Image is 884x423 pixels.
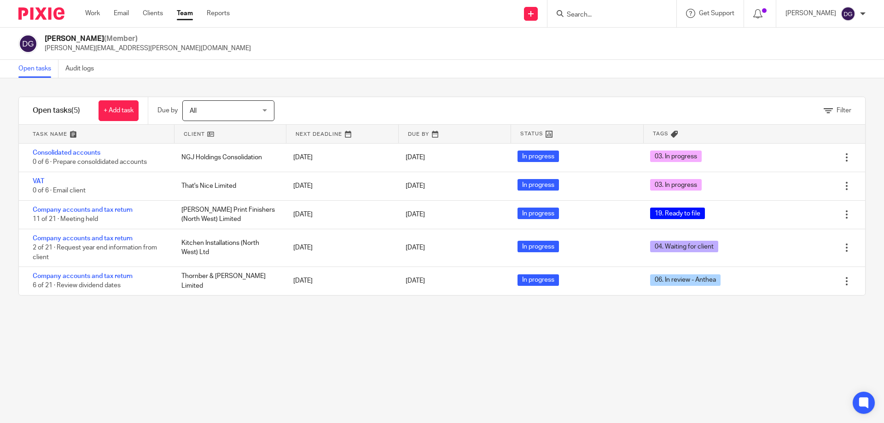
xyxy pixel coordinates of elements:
span: 19. Ready to file [650,208,705,219]
p: [PERSON_NAME] [785,9,836,18]
span: (5) [71,107,80,114]
a: + Add task [99,100,139,121]
span: [DATE] [406,278,425,284]
span: 0 of 6 · Email client [33,187,86,194]
span: 03. In progress [650,179,702,191]
p: [PERSON_NAME][EMAIL_ADDRESS][PERSON_NAME][DOMAIN_NAME] [45,44,251,53]
span: All [190,108,197,114]
p: Due by [157,106,178,115]
a: Reports [207,9,230,18]
input: Search [566,11,649,19]
div: Thornber & [PERSON_NAME] Limited [172,267,284,295]
div: That's Nice Limited [172,177,284,195]
a: Consolidated accounts [33,150,100,156]
img: svg%3E [18,34,38,53]
a: Audit logs [65,60,101,78]
a: Team [177,9,193,18]
span: [DATE] [406,154,425,161]
span: 6 of 21 · Review dividend dates [33,283,121,289]
span: 2 of 21 · Request year end information from client [33,244,157,261]
span: 11 of 21 · Meeting held [33,216,98,222]
a: VAT [33,178,44,185]
span: In progress [518,274,559,286]
div: [PERSON_NAME] Print Finishers (North West) Limited [172,201,284,229]
span: Tags [653,130,669,138]
a: Company accounts and tax return [33,207,133,213]
span: Filter [837,107,851,114]
div: [DATE] [284,148,396,167]
a: Work [85,9,100,18]
a: Company accounts and tax return [33,235,133,242]
h1: Open tasks [33,106,80,116]
div: [DATE] [284,205,396,224]
span: Get Support [699,10,734,17]
a: Open tasks [18,60,58,78]
div: [DATE] [284,238,396,257]
span: In progress [518,208,559,219]
span: [DATE] [406,244,425,251]
a: Email [114,9,129,18]
h2: [PERSON_NAME] [45,34,251,44]
span: In progress [518,241,559,252]
span: [DATE] [406,183,425,189]
div: NGJ Holdings Consolidation [172,148,284,167]
span: In progress [518,179,559,191]
img: svg%3E [841,6,855,21]
a: Company accounts and tax return [33,273,133,279]
span: 03. In progress [650,151,702,162]
span: Status [520,130,543,138]
div: [DATE] [284,272,396,290]
span: 0 of 6 · Prepare consoldidated accounts [33,159,147,166]
div: [DATE] [284,177,396,195]
span: In progress [518,151,559,162]
span: 04. Waiting for client [650,241,718,252]
span: [DATE] [406,211,425,218]
span: 06. In review - Anthea [650,274,721,286]
div: Kitchen Installations (North West) Ltd [172,234,284,262]
a: Clients [143,9,163,18]
span: (Member) [104,35,138,42]
img: Pixie [18,7,64,20]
